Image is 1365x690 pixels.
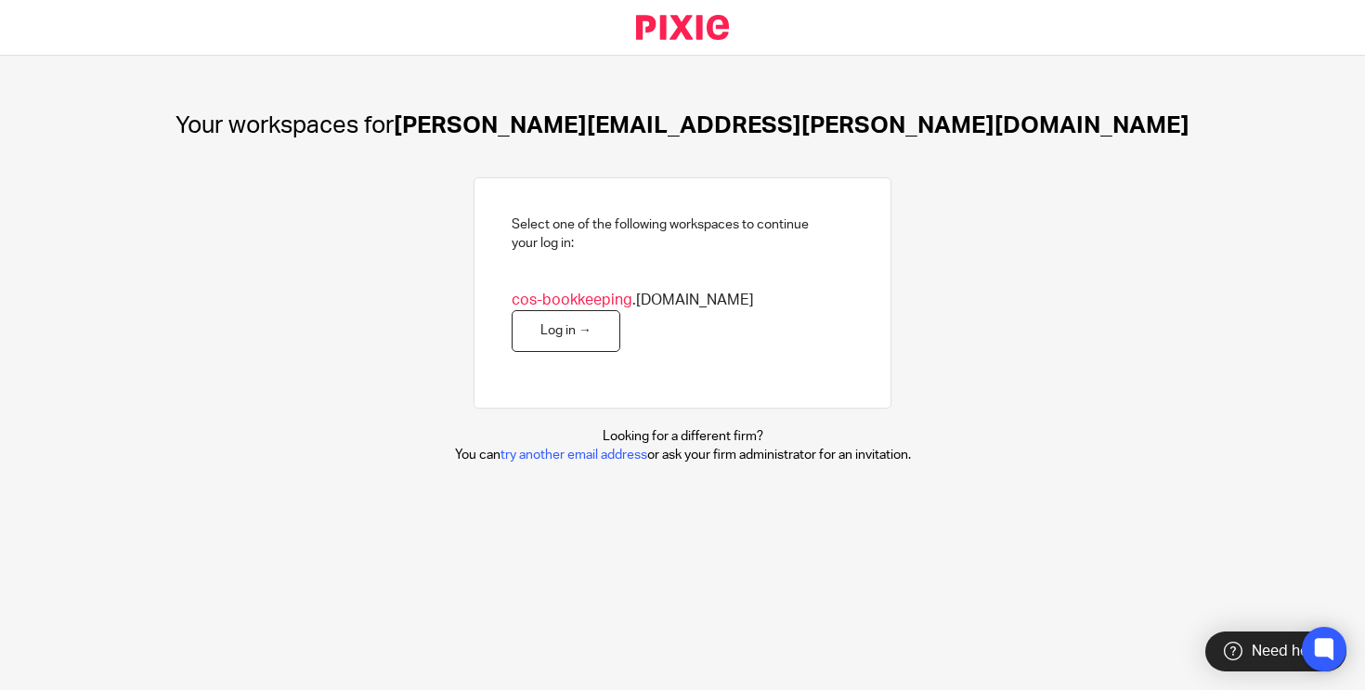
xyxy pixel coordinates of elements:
[455,427,911,465] p: Looking for a different firm? You can or ask your firm administrator for an invitation.
[512,291,754,310] span: .[DOMAIN_NAME]
[512,215,809,254] h2: Select one of the following workspaces to continue your log in:
[175,113,394,137] span: Your workspaces for
[1205,631,1346,671] div: Need help?
[500,449,647,462] a: try another email address
[512,310,620,352] a: Log in →
[512,293,632,307] span: cos-bookkeeping
[175,111,1189,140] h1: [PERSON_NAME][EMAIL_ADDRESS][PERSON_NAME][DOMAIN_NAME]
